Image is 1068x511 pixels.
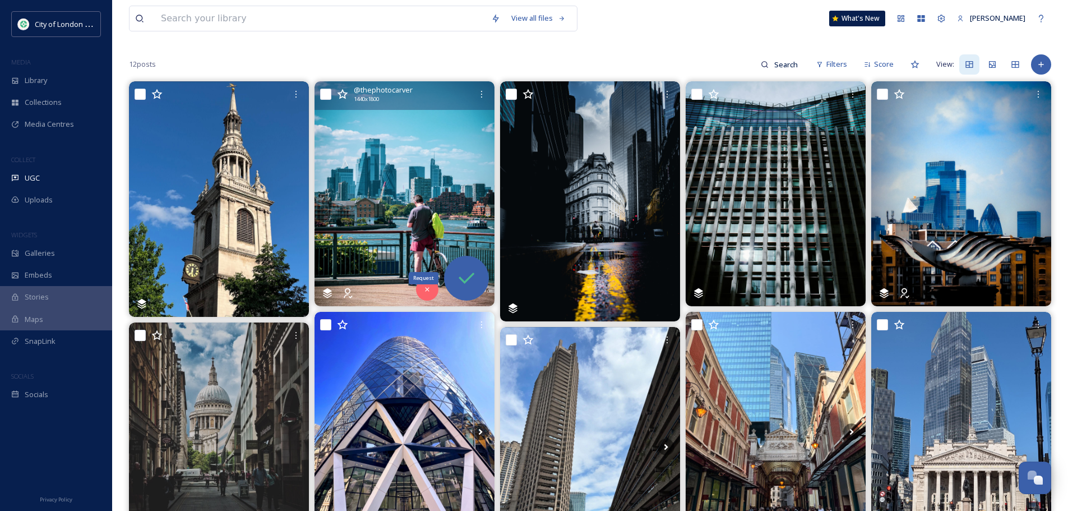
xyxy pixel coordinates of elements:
[25,119,74,130] span: Media Centres
[970,13,1025,23] span: [PERSON_NAME]
[25,173,40,183] span: UGC
[40,496,72,503] span: Privacy Policy
[354,85,413,95] span: @ thephotocarver
[506,7,571,29] a: View all files
[25,389,48,400] span: Socials
[769,53,805,76] input: Search
[129,81,309,317] img: St Mary le Bow, City of London #stmarylebow #cityoflondon #thecityoflondon #sirchristopherwren #c...
[874,59,894,70] span: Score
[11,231,37,239] span: WIDGETS
[155,6,486,31] input: Search your library
[826,59,847,70] span: Filters
[11,372,34,380] span: SOCIALS
[25,292,49,302] span: Stories
[500,81,680,321] img: Every line tells a story, every goal lights the path. . . . . . . . . . #LondonSkyline #UrbanOasi...
[25,75,47,86] span: Library
[409,272,438,284] div: Request
[11,155,35,164] span: COLLECT
[951,7,1031,29] a: [PERSON_NAME]
[686,81,866,306] img: The architecture of ambition, where the only green that matters grows hidden at the top. . . . . ...
[25,195,53,205] span: Uploads
[40,492,72,505] a: Privacy Policy
[129,59,156,70] span: 12 posts
[354,95,379,103] span: 1440 x 1800
[25,314,43,325] span: Maps
[829,11,885,26] a: What's New
[18,19,29,30] img: 354633849_641918134643224_7365946917959491822_n.jpg
[936,59,954,70] span: View:
[1019,462,1051,494] button: Open Chat
[871,81,1051,306] img: Support . . . . . #ilovelondon #london_masters #londonpop #ig_london #londonforyou #londoncalling...
[25,248,55,259] span: Galleries
[315,81,494,306] img: Stop with a view . . . . . #ilovelondon #london_masters #londonpop #ig_london #londonforyou #lond...
[25,270,52,280] span: Embeds
[25,97,62,108] span: Collections
[25,336,56,347] span: SnapLink
[11,58,31,66] span: MEDIA
[35,19,125,29] span: City of London Corporation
